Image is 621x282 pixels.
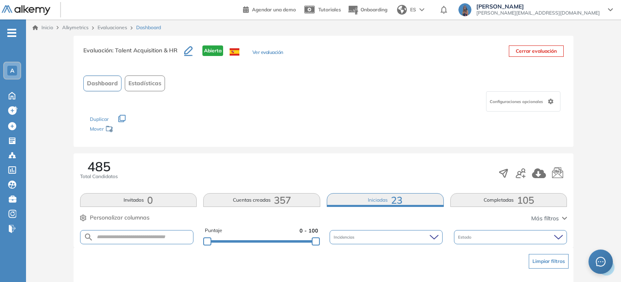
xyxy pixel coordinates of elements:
button: Limpiar filtros [529,254,569,269]
img: arrow [419,8,424,11]
button: Invitados0 [80,193,197,207]
span: Más filtros [531,214,559,223]
span: [PERSON_NAME] [476,3,600,10]
img: Logo [2,5,50,15]
button: Completadas105 [450,193,567,207]
span: Abierta [202,45,223,56]
i: - [7,32,16,34]
img: ESP [230,48,239,56]
div: Estado [454,230,567,244]
span: Onboarding [360,6,387,13]
span: Alkymetrics [62,24,89,30]
span: Dashboard [87,79,118,88]
span: message [596,257,606,267]
div: Incidencias [330,230,443,244]
a: Agendar una demo [243,4,296,14]
span: Total Candidatos [80,173,118,180]
h3: Evaluación [83,45,184,62]
span: Configuraciones opcionales [490,99,545,105]
button: Más filtros [531,214,567,223]
button: Ver evaluación [252,49,283,57]
button: Onboarding [347,1,387,19]
button: Estadísticas [125,75,165,91]
button: Cuentas creadas357 [203,193,320,207]
span: Estado [458,234,473,240]
div: Configuraciones opcionales [486,91,560,112]
span: Tutoriales [318,6,341,13]
span: 485 [87,160,111,173]
span: Duplicar [90,116,109,122]
button: Dashboard [83,75,122,91]
img: SEARCH_ALT [84,232,93,242]
span: Incidencias [334,234,356,240]
button: Personalizar columnas [80,213,150,222]
button: Cerrar evaluación [509,45,564,57]
span: Dashboard [136,24,161,31]
img: world [397,5,407,15]
span: 0 - 100 [300,227,318,235]
span: A [10,67,14,74]
span: Personalizar columnas [90,213,150,222]
a: Inicio [33,24,53,31]
span: Puntaje [205,227,222,235]
span: Estadísticas [128,79,161,88]
span: ES [410,6,416,13]
div: Mover [90,122,171,137]
a: Evaluaciones [98,24,127,30]
button: Iniciadas23 [327,193,444,207]
span: [PERSON_NAME][EMAIL_ADDRESS][DOMAIN_NAME] [476,10,600,16]
span: : Talent Acquisition & HR [112,47,178,54]
span: Agendar una demo [252,6,296,13]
